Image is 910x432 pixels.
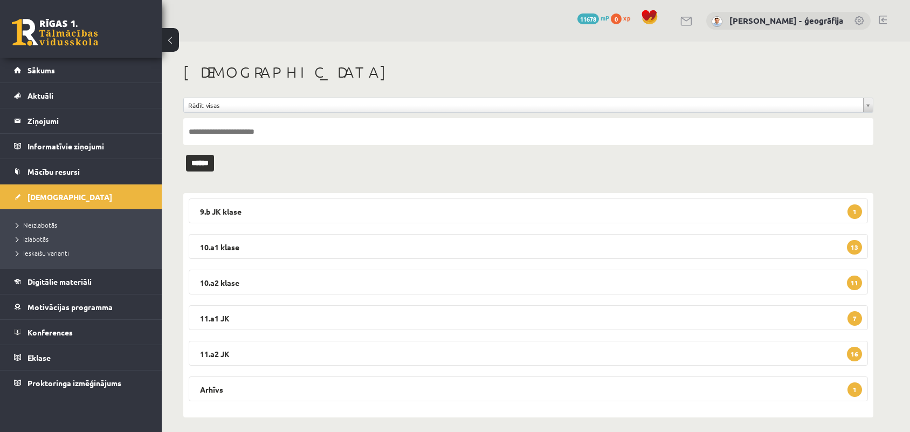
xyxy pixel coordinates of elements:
span: 11678 [577,13,599,24]
span: Neizlabotās [16,221,57,229]
span: Mācību resursi [27,167,80,176]
a: Ieskaišu varianti [16,248,151,258]
a: 0 xp [611,13,636,22]
a: [DEMOGRAPHIC_DATA] [14,184,148,209]
a: 11678 mP [577,13,609,22]
span: 7 [847,311,862,326]
a: Sākums [14,58,148,83]
span: Konferences [27,327,73,337]
h1: [DEMOGRAPHIC_DATA] [183,63,873,81]
a: Ziņojumi [14,108,148,133]
span: Digitālie materiāli [27,277,92,286]
legend: 11.a1 JK [189,305,868,330]
a: Mācību resursi [14,159,148,184]
span: mP [601,13,609,22]
span: 13 [847,240,862,255]
span: 1 [847,382,862,397]
legend: 10.a1 klase [189,234,868,259]
span: 16 [847,347,862,361]
legend: 9.b JK klase [189,198,868,223]
span: Izlabotās [16,235,49,243]
a: Aktuāli [14,83,148,108]
span: Eklase [27,353,51,362]
legend: Informatīvie ziņojumi [27,134,148,159]
a: Digitālie materiāli [14,269,148,294]
a: Neizlabotās [16,220,151,230]
legend: Arhīvs [189,376,868,401]
span: Motivācijas programma [27,302,113,312]
span: 11 [847,276,862,290]
img: Toms Krūmiņš - ģeogrāfija [712,16,722,27]
a: Rīgas 1. Tālmācības vidusskola [12,19,98,46]
a: Informatīvie ziņojumi [14,134,148,159]
span: 0 [611,13,622,24]
a: Motivācijas programma [14,294,148,319]
a: Izlabotās [16,234,151,244]
span: Ieskaišu varianti [16,249,69,257]
a: Konferences [14,320,148,345]
a: Rādīt visas [184,98,873,112]
span: 1 [847,204,862,219]
span: [DEMOGRAPHIC_DATA] [27,192,112,202]
legend: 11.a2 JK [189,341,868,366]
span: xp [623,13,630,22]
span: Sākums [27,65,55,75]
a: Eklase [14,345,148,370]
a: Proktoringa izmēģinājums [14,371,148,395]
legend: 10.a2 klase [189,270,868,294]
span: Proktoringa izmēģinājums [27,378,121,388]
legend: Ziņojumi [27,108,148,133]
a: [PERSON_NAME] - ģeogrāfija [729,15,843,26]
span: Aktuāli [27,91,53,100]
span: Rādīt visas [188,98,859,112]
